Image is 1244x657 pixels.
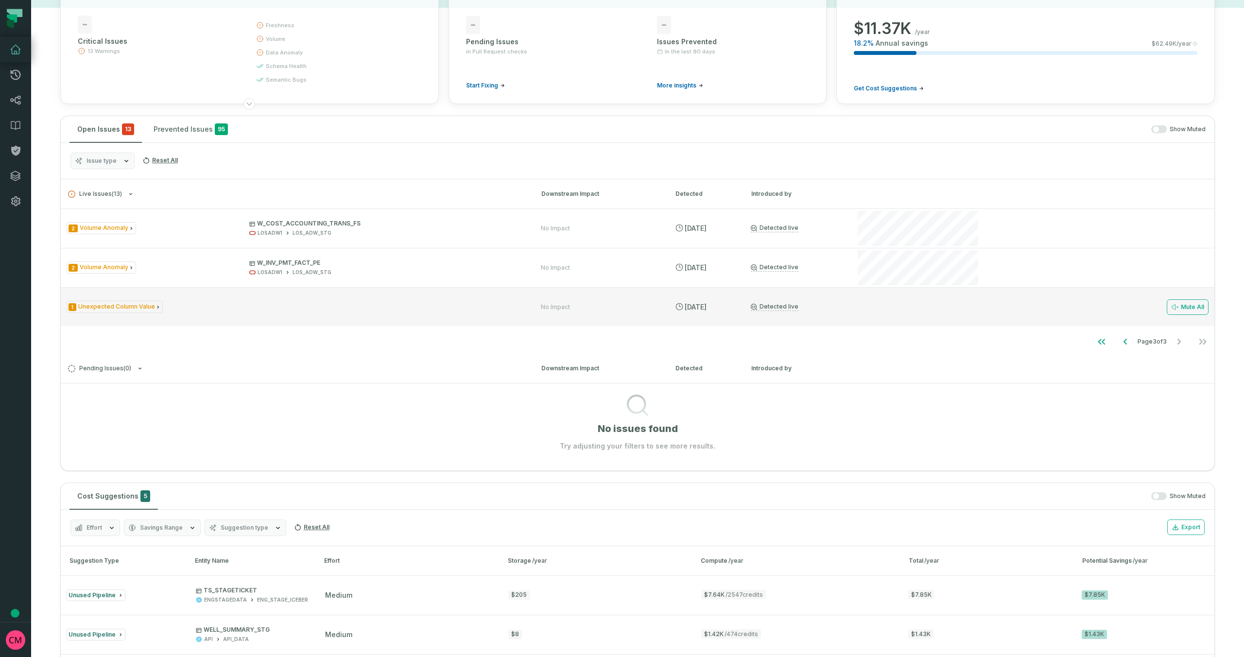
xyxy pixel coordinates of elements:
[1082,590,1108,600] div: $7.85K
[924,557,939,564] span: /year
[466,37,618,47] div: Pending Issues
[61,208,1214,353] div: Live Issues(13)
[1082,556,1209,565] div: Potential Savings
[6,630,25,650] img: avatar of Collin Marsden
[266,76,307,84] span: semantic bugs
[751,303,798,311] a: Detected live
[69,483,158,509] button: Cost Suggestions
[854,85,924,92] a: Get Cost Suggestions
[854,38,874,48] span: 18.2 %
[685,303,707,311] relative-time: Sep 1, 2025, 5:59 AM MDT
[195,556,307,565] div: Entity Name
[1090,332,1214,351] ul: Page 3 of 3
[293,229,331,237] div: LOS_ADW_STG
[726,591,763,598] span: / 2547 credits
[665,48,715,55] span: In the last 90 days
[86,524,102,532] span: Effort
[122,123,134,135] span: critical issues and errors combined
[70,153,135,169] button: Issue type
[140,524,183,532] span: Savings Range
[909,556,1065,565] div: Total
[69,264,78,272] span: Severity
[78,36,239,46] div: Critical Issues
[657,16,671,34] span: -
[876,38,928,48] span: Annual savings
[257,596,312,604] div: ENG_STAGE_ICEBERG
[196,587,312,594] p: TS_STAGETICKET
[1167,332,1191,351] button: Go to next page
[685,263,707,272] relative-time: Sep 1, 2025, 5:59 AM MDT
[1152,40,1192,48] span: $ 62.49K /year
[1167,519,1205,535] button: Export
[223,636,249,643] div: API_DATA
[1167,299,1209,315] button: Mute All
[751,263,798,272] a: Detected live
[68,365,131,372] span: Pending Issues ( 0 )
[221,524,268,532] span: Suggestion type
[675,364,734,373] div: Detected
[701,590,766,599] span: $7.64K
[67,261,136,274] span: Issue Type
[258,269,282,276] div: LOSADW1
[140,490,150,502] span: 5
[70,519,120,536] button: Effort
[204,636,213,643] div: API
[11,609,19,618] div: Tooltip anchor
[701,629,761,639] span: $1.42K
[675,190,734,198] div: Detected
[1191,332,1214,351] button: Go to last page
[915,28,930,36] span: /year
[61,575,1214,614] button: Unused PipelineTS_STAGETICKETENGSTAGEDATAENG_STAGE_ICEBERGmedium$205$7.64K/2547credits$7.85K$7.85K
[138,153,182,168] button: Reset All
[68,190,122,198] span: Live Issues ( 13 )
[701,556,891,565] div: Compute
[240,125,1206,134] div: Show Muted
[1082,630,1107,639] div: $1.43K
[1133,557,1148,564] span: /year
[249,220,523,227] p: W_COST_ACCOUNTING_TRANS_FS
[508,556,684,565] div: Storage
[162,492,1206,501] div: Show Muted
[751,364,839,373] div: Introduced by
[69,631,116,638] span: Unused Pipeline
[266,49,303,56] span: data anomaly
[908,590,934,599] span: $7.85K
[657,82,696,89] span: More insights
[67,222,136,234] span: Issue Type
[69,303,76,311] span: Severity
[205,519,286,536] button: Suggestion type
[751,190,839,198] div: Introduced by
[293,269,331,276] div: LOS_ADW_STG
[325,591,352,599] span: medium
[87,47,120,55] span: 13 Warnings
[466,48,527,55] span: in Pull Request checks
[508,630,522,639] div: $8
[249,259,523,267] p: W_INV_PMT_FACT_PE
[598,422,678,435] h1: No issues found
[657,82,703,89] a: More insights
[266,35,285,43] span: volume
[69,591,116,599] span: Unused Pipeline
[1090,332,1113,351] button: Go to first page
[67,301,163,313] span: Issue Type
[657,37,809,47] div: Issues Prevented
[61,383,1214,451] div: Pending Issues(0)
[86,157,117,165] span: Issue type
[266,21,294,29] span: freshness
[215,123,228,135] span: 95
[78,16,92,34] span: -
[1114,332,1137,351] button: Go to previous page
[325,630,352,639] span: medium
[466,16,480,34] span: -
[124,519,201,536] button: Savings Range
[541,303,570,311] div: No Impact
[204,596,247,604] div: ENGSTAGEDATA
[541,264,570,272] div: No Impact
[541,225,570,232] div: No Impact
[68,365,524,372] button: Pending Issues(0)
[466,82,505,89] a: Start Fixing
[324,556,490,565] div: Effort
[69,225,78,232] span: Severity
[541,190,658,198] div: Downstream Impact
[61,615,1214,654] button: Unused PipelineWELL_SUMMARY_STGAPIAPI_DATAmedium$8$1.42K/474credits$1.43K$1.43K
